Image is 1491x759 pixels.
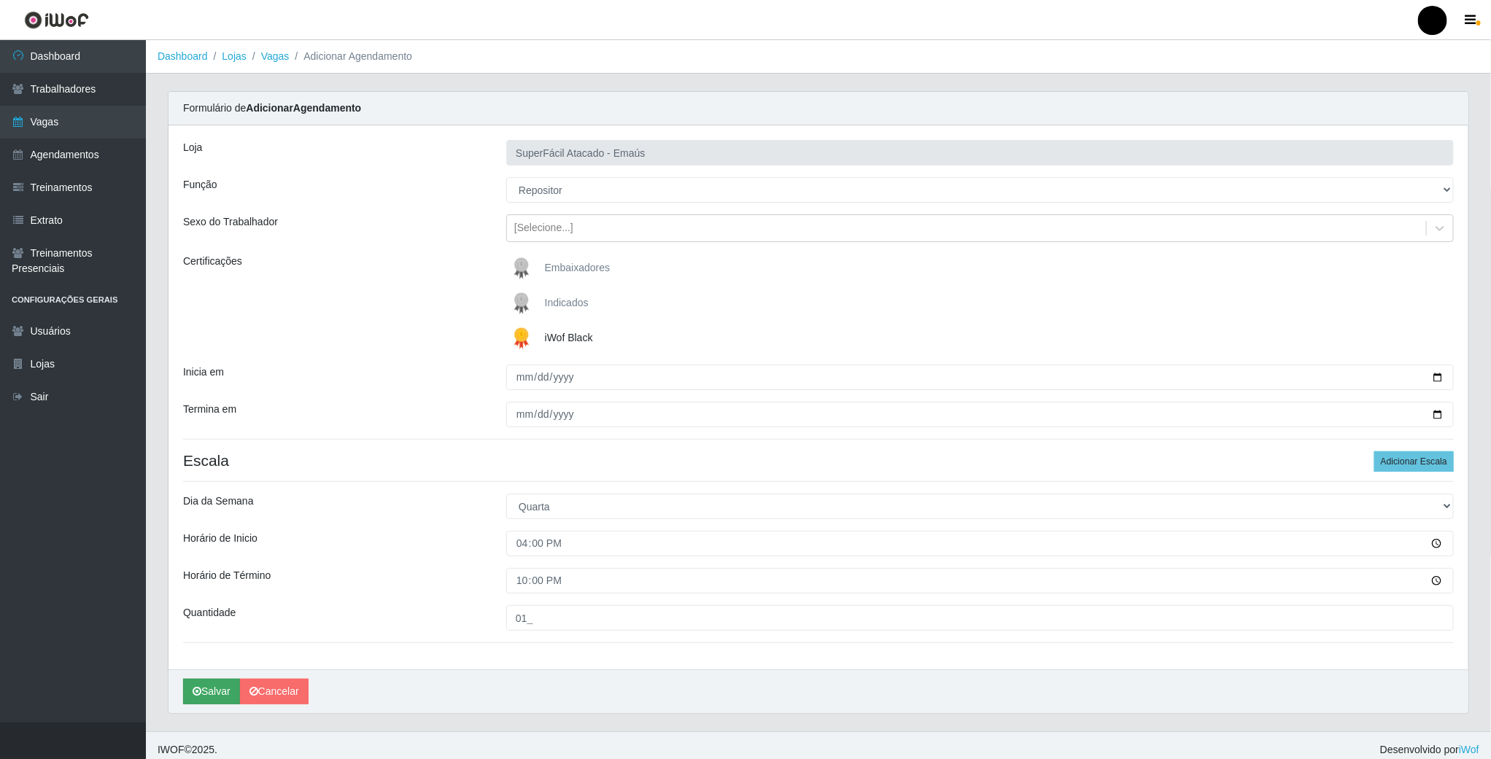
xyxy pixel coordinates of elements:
[261,50,290,62] a: Vagas
[506,365,1454,390] input: 00/00/0000
[158,50,208,62] a: Dashboard
[222,50,246,62] a: Lojas
[158,742,217,758] span: © 2025 .
[506,605,1454,631] input: Informe a quantidade...
[183,494,254,509] label: Dia da Semana
[246,102,361,114] strong: Adicionar Agendamento
[183,177,217,192] label: Função
[507,289,542,318] img: Indicados
[1374,451,1454,472] button: Adicionar Escala
[183,402,236,417] label: Termina em
[183,365,224,380] label: Inicia em
[507,324,542,353] img: iWof Black
[506,402,1454,427] input: 00/00/0000
[24,11,89,29] img: CoreUI Logo
[506,568,1454,593] input: 00:00
[183,214,278,230] label: Sexo do Trabalhador
[240,679,309,704] a: Cancelar
[158,744,185,755] span: IWOF
[514,221,573,236] div: [Selecione...]
[545,297,589,308] span: Indicados
[183,451,1454,470] h4: Escala
[146,40,1491,74] nav: breadcrumb
[183,568,271,583] label: Horário de Término
[183,605,236,620] label: Quantidade
[183,679,240,704] button: Salvar
[289,49,412,64] li: Adicionar Agendamento
[183,254,242,269] label: Certificações
[545,262,611,273] span: Embaixadores
[183,531,257,546] label: Horário de Inicio
[507,254,542,283] img: Embaixadores
[169,92,1468,125] div: Formulário de
[183,140,202,155] label: Loja
[506,531,1454,556] input: 00:00
[545,332,593,343] span: iWof Black
[1459,744,1479,755] a: iWof
[1380,742,1479,758] span: Desenvolvido por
